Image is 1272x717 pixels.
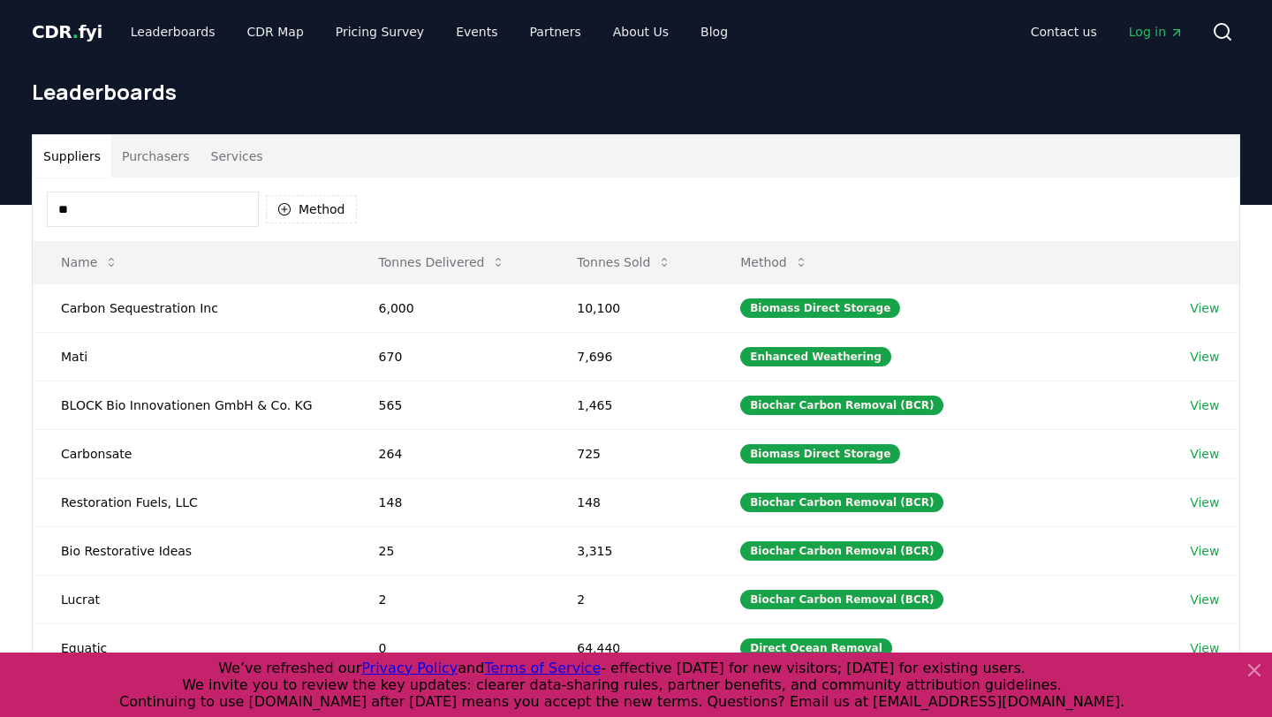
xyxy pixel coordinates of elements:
td: 25 [351,526,549,575]
td: Bio Restorative Ideas [33,526,351,575]
td: 3,315 [549,526,712,575]
td: 1,465 [549,381,712,429]
a: CDR Map [233,16,318,48]
div: Biochar Carbon Removal (BCR) [740,590,943,609]
td: 2 [351,575,549,623]
td: 264 [351,429,549,478]
td: Mati [33,332,351,381]
a: View [1190,639,1219,657]
td: 6,000 [351,283,549,332]
td: 0 [351,623,549,672]
a: CDR.fyi [32,19,102,44]
a: Pricing Survey [322,16,438,48]
td: 7,696 [549,332,712,381]
a: View [1190,542,1219,560]
td: 725 [549,429,712,478]
td: Lucrat [33,575,351,623]
button: Method [726,245,822,280]
td: 670 [351,332,549,381]
button: Tonnes Delivered [365,245,520,280]
button: Suppliers [33,135,111,177]
a: View [1190,591,1219,608]
div: Biochar Carbon Removal (BCR) [740,493,943,512]
a: Leaderboards [117,16,230,48]
div: Biochar Carbon Removal (BCR) [740,541,943,561]
td: Restoration Fuels, LLC [33,478,351,526]
td: Carbonsate [33,429,351,478]
span: CDR fyi [32,21,102,42]
nav: Main [1017,16,1198,48]
nav: Main [117,16,742,48]
div: Biomass Direct Storage [740,298,900,318]
span: Log in [1129,23,1184,41]
div: Direct Ocean Removal [740,638,892,658]
td: 2 [549,575,712,623]
button: Name [47,245,132,280]
td: 10,100 [549,283,712,332]
a: Contact us [1017,16,1111,48]
div: Biochar Carbon Removal (BCR) [740,396,943,415]
div: Enhanced Weathering [740,347,891,366]
td: Carbon Sequestration Inc [33,283,351,332]
a: View [1190,348,1219,366]
a: Log in [1115,16,1198,48]
a: View [1190,396,1219,414]
div: Biomass Direct Storage [740,444,900,464]
a: Events [442,16,511,48]
a: Partners [516,16,595,48]
td: 565 [351,381,549,429]
td: BLOCK Bio Innovationen GmbH & Co. KG [33,381,351,429]
a: View [1190,445,1219,463]
td: Equatic [33,623,351,672]
a: Blog [686,16,742,48]
button: Purchasers [111,135,201,177]
button: Services [201,135,274,177]
button: Tonnes Sold [563,245,685,280]
span: . [72,21,79,42]
td: 64,440 [549,623,712,672]
a: About Us [599,16,683,48]
td: 148 [351,478,549,526]
td: 148 [549,478,712,526]
button: Method [266,195,357,223]
a: View [1190,299,1219,317]
h1: Leaderboards [32,78,1240,106]
a: View [1190,494,1219,511]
